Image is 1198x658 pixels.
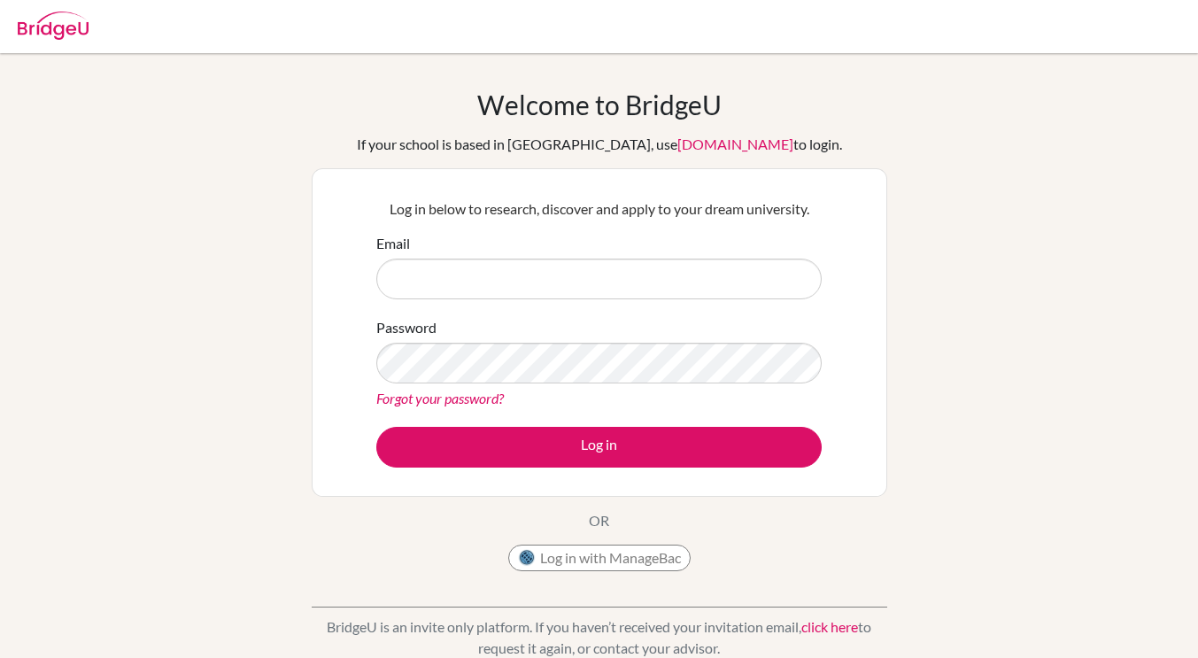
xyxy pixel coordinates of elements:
img: Bridge-U [18,12,89,40]
a: click here [801,618,858,635]
button: Log in with ManageBac [508,545,691,571]
h1: Welcome to BridgeU [477,89,722,120]
p: Log in below to research, discover and apply to your dream university. [376,198,822,220]
a: [DOMAIN_NAME] [677,135,793,152]
label: Password [376,317,437,338]
label: Email [376,233,410,254]
div: If your school is based in [GEOGRAPHIC_DATA], use to login. [357,134,842,155]
p: OR [589,510,609,531]
button: Log in [376,427,822,468]
a: Forgot your password? [376,390,504,406]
